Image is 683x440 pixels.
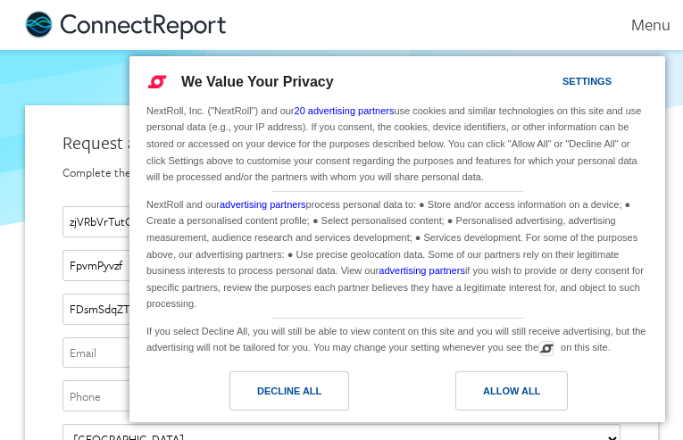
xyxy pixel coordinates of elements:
div: Settings [562,71,612,91]
span: We Value Your Privacy [181,74,334,89]
div: Request a [62,130,621,155]
a: 20 advertising partners [295,105,395,116]
div: Complete the form below and someone from our team will be in touch shortly [62,164,621,181]
div: If you select Decline All, you will still be able to view content on this site and you will still... [143,319,652,358]
a: Allow All [397,371,654,419]
a: Settings [531,67,574,100]
input: Phone [62,380,621,411]
a: Decline All [140,371,397,419]
div: NextRoll, Inc. ("NextRoll") and our use cookies and similar technologies on this site and use per... [143,101,652,187]
div: NextRoll and our process personal data to: ● Store and/or access information on a device; ● Creat... [143,192,652,314]
input: Company [62,294,621,325]
div: Decline All [257,381,321,401]
div: Allow All [483,381,540,401]
div: Menu [607,14,671,35]
input: Email [62,337,621,369]
input: First name [62,206,621,237]
input: Last name [62,250,621,281]
a: advertising partners [379,265,465,276]
a: advertising partners [220,199,306,210]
